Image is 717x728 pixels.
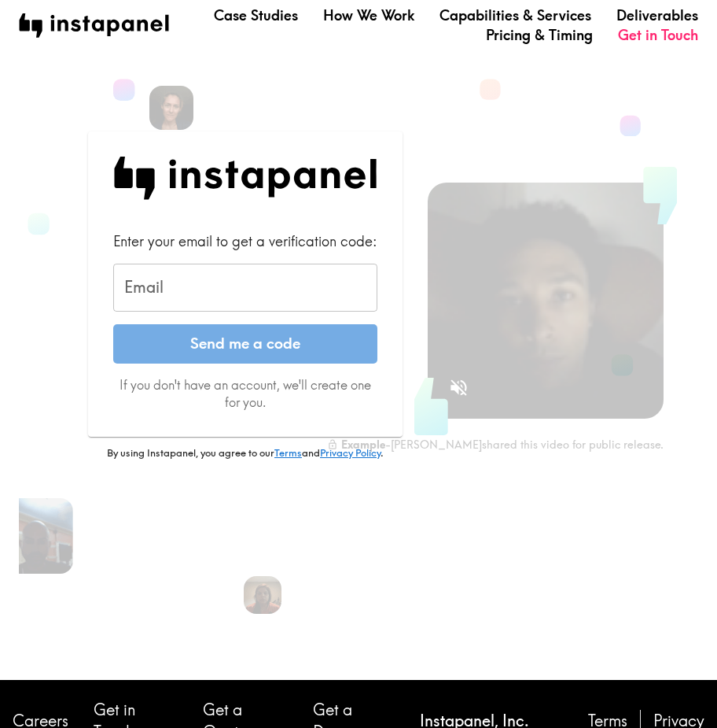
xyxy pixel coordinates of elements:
[486,25,593,45] a: Pricing & Timing
[88,446,403,460] p: By using Instapanel, you agree to our and .
[327,438,664,452] div: - [PERSON_NAME] shared this video for public release.
[19,13,169,38] img: instapanel
[616,6,698,25] a: Deliverables
[113,231,377,251] div: Enter your email to get a verification code:
[320,446,381,459] a: Privacy Policy
[113,324,377,364] button: Send me a code
[439,6,591,25] a: Capabilities & Services
[149,86,193,130] img: Giannina
[244,576,281,614] img: Trish
[113,376,377,412] p: If you don't have an account, we'll create one for you.
[442,371,476,405] button: Sound is off
[618,25,698,45] a: Get in Touch
[214,6,298,25] a: Case Studies
[274,446,302,459] a: Terms
[341,438,385,452] b: Example
[323,6,414,25] a: How We Work
[113,157,377,200] img: Instapanel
